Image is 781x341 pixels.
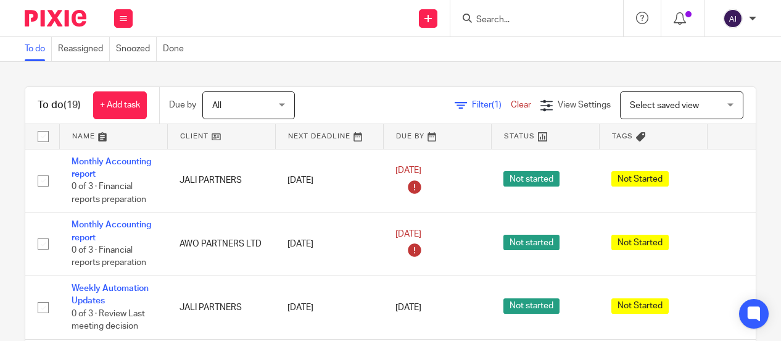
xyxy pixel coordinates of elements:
span: 0 of 3 · Financial reports preparation [72,182,146,204]
span: [DATE] [395,230,421,238]
td: [DATE] [275,276,383,340]
td: JALI PARTNERS [167,276,275,340]
a: Reassigned [58,37,110,61]
td: AWO PARTNERS LTD [167,213,275,276]
span: 0 of 3 · Financial reports preparation [72,246,146,267]
span: (1) [492,101,502,109]
span: Select saved view [630,101,699,110]
span: Not started [503,235,560,250]
span: View Settings [558,101,611,109]
span: Not Started [611,235,669,250]
a: Monthly Accounting report [72,158,151,179]
h1: To do [38,99,81,112]
a: Clear [511,101,531,109]
a: + Add task [93,91,147,119]
a: To do [25,37,52,61]
a: Snoozed [116,37,157,61]
span: Not started [503,298,560,314]
span: Filter [472,101,511,109]
span: [DATE] [395,303,421,312]
img: svg%3E [723,9,743,28]
input: Search [475,15,586,26]
span: 0 of 3 · Review Last meeting decision [72,309,145,331]
img: Pixie [25,10,86,27]
span: (19) [64,100,81,110]
span: Not started [503,171,560,187]
span: Tags [612,133,633,140]
a: Done [163,37,190,61]
td: [DATE] [275,213,383,276]
span: All [212,101,221,110]
p: Due by [169,99,196,111]
td: [DATE] [275,149,383,213]
span: Not Started [611,171,669,187]
td: JALI PARTNERS [167,149,275,213]
span: Not Started [611,298,669,314]
span: [DATE] [395,166,421,175]
a: Monthly Accounting report [72,221,151,242]
a: Weekly Automation Updates [72,284,149,305]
